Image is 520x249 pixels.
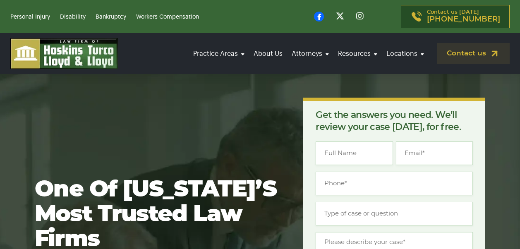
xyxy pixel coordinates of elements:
[191,42,247,65] a: Practice Areas
[401,5,510,28] a: Contact us [DATE][PHONE_NUMBER]
[316,141,393,165] input: Full Name
[60,14,86,20] a: Disability
[136,14,199,20] a: Workers Compensation
[316,202,473,225] input: Type of case or question
[251,42,285,65] a: About Us
[289,42,331,65] a: Attorneys
[335,42,380,65] a: Resources
[10,14,50,20] a: Personal Injury
[427,10,500,24] p: Contact us [DATE]
[437,43,510,64] a: Contact us
[96,14,126,20] a: Bankruptcy
[316,109,473,133] p: Get the answers you need. We’ll review your case [DATE], for free.
[427,15,500,24] span: [PHONE_NUMBER]
[10,38,118,69] img: logo
[316,172,473,195] input: Phone*
[396,141,473,165] input: Email*
[384,42,427,65] a: Locations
